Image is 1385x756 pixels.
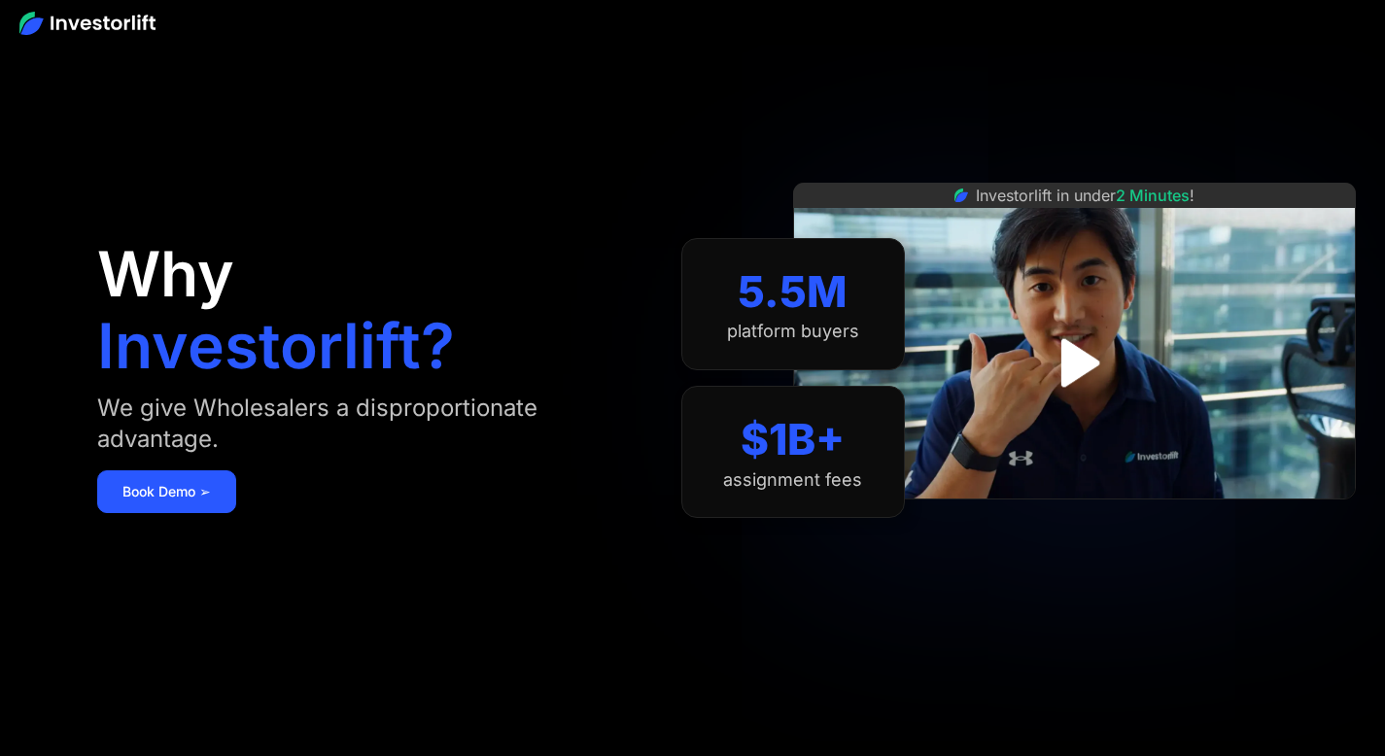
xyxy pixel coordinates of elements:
[1116,186,1190,205] span: 2 Minutes
[928,509,1220,533] iframe: Customer reviews powered by Trustpilot
[976,184,1195,207] div: Investorlift in under !
[741,414,845,465] div: $1B+
[97,315,455,377] h1: Investorlift?
[738,266,848,318] div: 5.5M
[723,469,862,491] div: assignment fees
[727,321,859,342] div: platform buyers
[1031,320,1118,406] a: open lightbox
[97,393,642,455] div: We give Wholesalers a disproportionate advantage.
[97,470,236,513] a: Book Demo ➢
[97,243,234,305] h1: Why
